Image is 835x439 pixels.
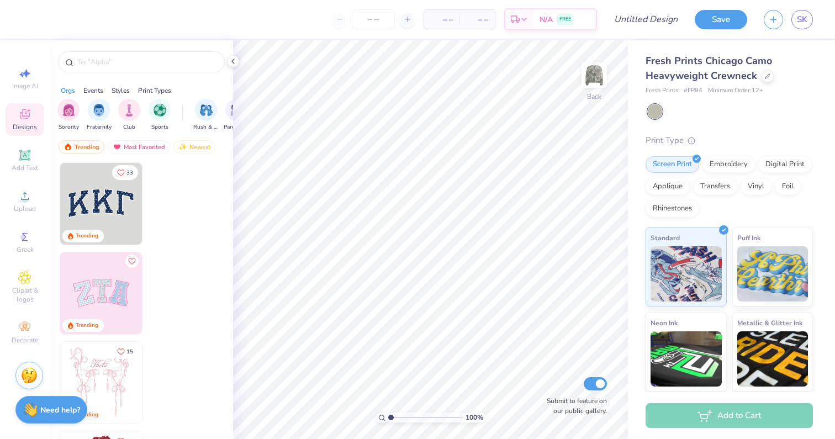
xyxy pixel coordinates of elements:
[224,123,249,131] span: Parent's Weekend
[93,104,105,117] img: Fraternity Image
[61,86,75,96] div: Orgs
[12,336,38,345] span: Decorate
[541,396,607,416] label: Submit to feature on our public gallery.
[651,232,680,244] span: Standard
[142,163,224,245] img: edfb13fc-0e43-44eb-bea2-bf7fc0dd67f9
[59,123,79,131] span: Sorority
[17,245,34,254] span: Greek
[708,86,763,96] span: Minimum Order: 12 +
[87,99,112,131] button: filter button
[466,14,488,25] span: – –
[797,13,807,26] span: SK
[466,412,483,422] span: 100 %
[193,99,219,131] button: filter button
[12,82,38,91] span: Image AI
[40,405,80,415] strong: Need help?
[791,10,813,29] a: SK
[737,246,808,302] img: Puff Ink
[646,86,678,96] span: Fresh Prints
[118,99,140,131] div: filter for Club
[151,123,168,131] span: Sports
[695,10,747,29] button: Save
[646,156,699,173] div: Screen Print
[605,8,686,30] input: Untitled Design
[123,123,135,131] span: Club
[646,200,699,217] div: Rhinestones
[126,349,133,355] span: 15
[126,170,133,176] span: 33
[224,99,249,131] div: filter for Parent's Weekend
[540,14,553,25] span: N/A
[224,99,249,131] button: filter button
[737,317,802,329] span: Metallic & Glitter Ink
[60,163,142,245] img: 3b9aba4f-e317-4aa7-a679-c95a879539bd
[125,255,139,268] button: Like
[684,86,702,96] span: # FP84
[587,92,601,102] div: Back
[775,178,801,195] div: Foil
[6,286,44,304] span: Clipart & logos
[646,54,772,82] span: Fresh Prints Chicago Camo Heavyweight Crewneck
[559,15,571,23] span: FREE
[14,204,36,213] span: Upload
[142,252,224,334] img: 5ee11766-d822-42f5-ad4e-763472bf8dcf
[651,317,678,329] span: Neon Ink
[108,140,170,154] div: Most Favorited
[83,86,103,96] div: Events
[693,178,737,195] div: Transfers
[76,232,98,240] div: Trending
[59,140,104,154] div: Trending
[154,104,166,117] img: Sports Image
[758,156,812,173] div: Digital Print
[737,232,760,244] span: Puff Ink
[138,86,171,96] div: Print Types
[149,99,171,131] button: filter button
[200,104,213,117] img: Rush & Bid Image
[741,178,771,195] div: Vinyl
[646,134,813,147] div: Print Type
[646,178,690,195] div: Applique
[57,99,80,131] div: filter for Sorority
[431,14,453,25] span: – –
[193,123,219,131] span: Rush & Bid
[737,331,808,387] img: Metallic & Glitter Ink
[651,331,722,387] img: Neon Ink
[702,156,755,173] div: Embroidery
[60,252,142,334] img: 9980f5e8-e6a1-4b4a-8839-2b0e9349023c
[64,143,72,151] img: trending.gif
[87,123,112,131] span: Fraternity
[230,104,243,117] img: Parent's Weekend Image
[193,99,219,131] div: filter for Rush & Bid
[142,342,224,424] img: d12a98c7-f0f7-4345-bf3a-b9f1b718b86e
[178,143,187,151] img: Newest.gif
[62,104,75,117] img: Sorority Image
[651,246,722,302] img: Standard
[57,99,80,131] button: filter button
[76,56,218,67] input: Try "Alpha"
[87,99,112,131] div: filter for Fraternity
[13,123,37,131] span: Designs
[12,163,38,172] span: Add Text
[123,104,135,117] img: Club Image
[112,344,138,359] button: Like
[76,321,98,330] div: Trending
[112,165,138,180] button: Like
[118,99,140,131] button: filter button
[173,140,215,154] div: Newest
[112,86,130,96] div: Styles
[149,99,171,131] div: filter for Sports
[113,143,121,151] img: most_fav.gif
[352,9,395,29] input: – –
[583,64,605,86] img: Back
[60,342,142,424] img: 83dda5b0-2158-48ca-832c-f6b4ef4c4536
